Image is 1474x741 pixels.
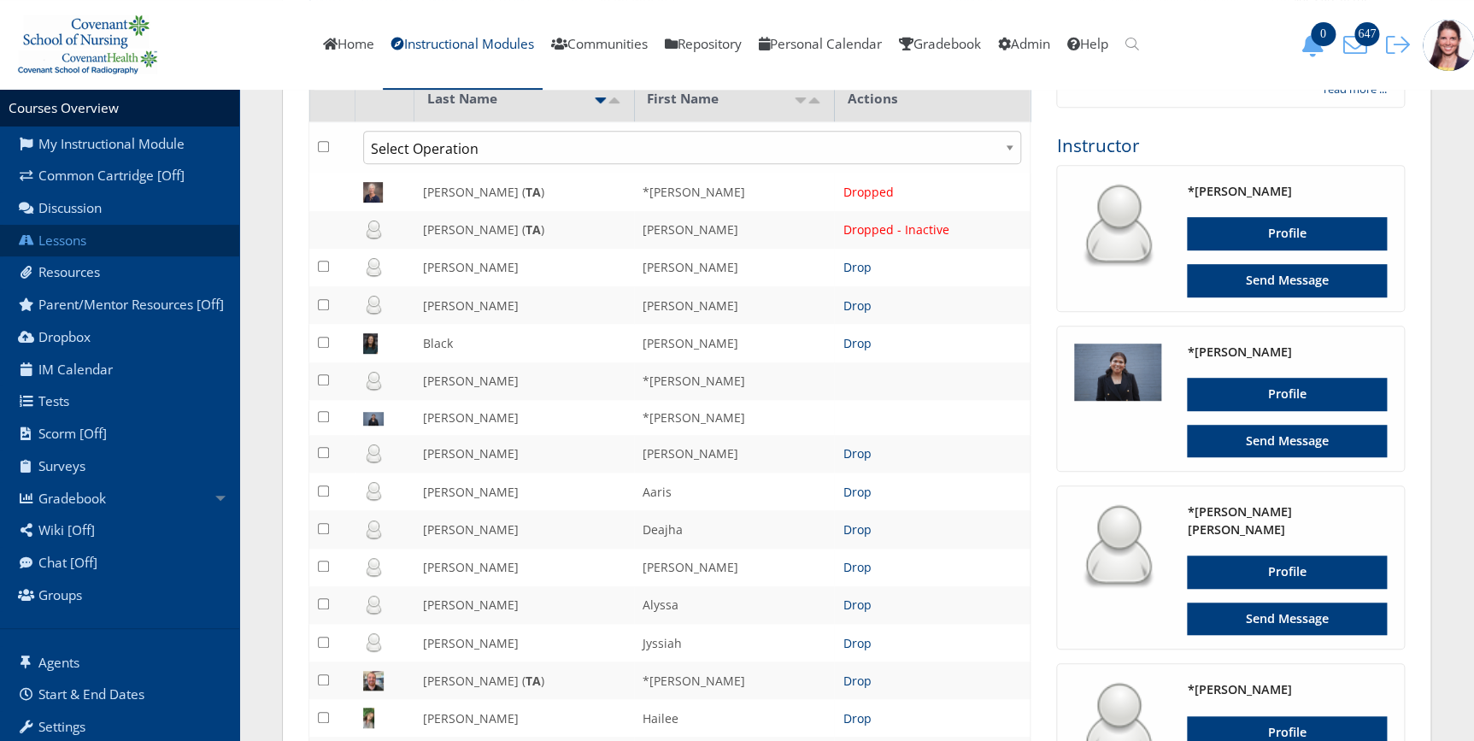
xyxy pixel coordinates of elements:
[634,586,835,624] td: Alyssa
[843,635,871,651] a: Drop
[1187,556,1387,589] a: Profile
[1074,183,1161,270] img: user_64.png
[843,559,871,575] a: Drop
[414,173,633,210] td: [PERSON_NAME] ( )
[414,473,633,510] td: [PERSON_NAME]
[634,76,835,122] th: First Name
[594,97,608,103] img: asc_active.png
[634,400,835,435] td: *[PERSON_NAME]
[1056,133,1405,158] h3: Instructor
[634,211,835,249] td: [PERSON_NAME]
[414,76,633,122] th: Last Name
[414,362,633,400] td: [PERSON_NAME]
[1187,183,1387,200] h4: *[PERSON_NAME]
[634,699,835,737] td: Hailee
[1311,22,1336,46] span: 0
[843,183,1021,201] div: Dropped
[414,324,633,362] td: Black
[1423,20,1474,71] img: 1943_125_125.jpg
[634,473,835,510] td: Aaris
[834,76,1030,122] th: Actions
[843,221,1021,238] div: Dropped - Inactive
[843,297,871,314] a: Drop
[1074,503,1161,591] img: user_64.png
[1187,344,1387,361] h4: *[PERSON_NAME]
[414,549,633,586] td: [PERSON_NAME]
[843,259,871,275] a: Drop
[1187,681,1387,698] h4: *[PERSON_NAME]
[634,662,835,699] td: *[PERSON_NAME]
[843,445,871,462] a: Drop
[1295,35,1337,53] a: 0
[1074,344,1161,402] img: 2687_125_125.jpg
[1187,378,1387,411] a: Profile
[634,510,835,548] td: Deajha
[414,249,633,286] td: [PERSON_NAME]
[414,510,633,548] td: [PERSON_NAME]
[1337,35,1380,53] a: 647
[1187,503,1387,538] h4: *[PERSON_NAME] [PERSON_NAME]
[608,97,621,103] img: desc.png
[9,99,119,117] a: Courses Overview
[1187,217,1387,250] a: Profile
[634,549,835,586] td: [PERSON_NAME]
[843,710,871,726] a: Drop
[414,586,633,624] td: [PERSON_NAME]
[414,211,633,249] td: [PERSON_NAME] ( )
[525,221,540,238] b: TA
[1337,32,1380,57] button: 647
[843,335,871,351] a: Drop
[1187,603,1387,636] a: Send Message
[1187,264,1387,297] a: Send Message
[634,362,835,400] td: *[PERSON_NAME]
[414,286,633,324] td: [PERSON_NAME]
[414,699,633,737] td: [PERSON_NAME]
[794,97,807,103] img: asc.png
[414,435,633,473] td: [PERSON_NAME]
[843,673,871,689] a: Drop
[525,184,540,200] b: TA
[414,662,633,699] td: [PERSON_NAME] ( )
[1187,425,1387,458] a: Send Message
[525,673,540,689] b: TA
[807,97,821,103] img: desc.png
[843,597,871,613] a: Drop
[843,484,871,500] a: Drop
[634,249,835,286] td: [PERSON_NAME]
[843,521,871,538] a: Drop
[414,624,633,662] td: [PERSON_NAME]
[634,624,835,662] td: Jyssiah
[1295,32,1337,57] button: 0
[1354,22,1379,46] span: 647
[414,400,633,435] td: [PERSON_NAME]
[634,324,835,362] td: [PERSON_NAME]
[634,173,835,210] td: *[PERSON_NAME]
[634,286,835,324] td: [PERSON_NAME]
[634,435,835,473] td: [PERSON_NAME]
